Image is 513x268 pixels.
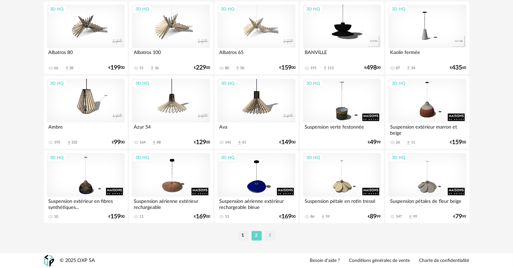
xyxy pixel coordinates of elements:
[129,1,213,74] a: 3D HQ Albatros 100 51 Download icon 36 €22900
[303,79,323,88] div: 3D HQ
[217,123,295,136] div: Ava
[242,140,246,145] div: 61
[225,140,231,145] div: 141
[310,214,314,219] div: 86
[411,140,415,145] div: 11
[214,1,298,74] a: 3D HQ Albatros 65 80 Download icon 50 €15900
[54,66,58,71] div: 66
[419,258,469,264] a: Charte de confidentialité
[132,5,152,14] div: 3D HQ
[110,214,121,219] span: 159
[44,150,128,223] a: 3D HQ Suspension extérieur en fibres synthétiques... 10 €15900
[67,140,72,145] span: Download icon
[389,5,408,14] div: 3D HQ
[385,76,469,149] a: 3D HQ Suspension extérieur marron et beige 26 Download icon 11 €15900
[300,1,384,74] a: 3D HQ BANVILLE 191 Download icon 113 €49800
[132,79,152,88] div: 3D HQ
[406,140,411,145] span: Download icon
[265,231,275,240] li: 3
[47,48,125,61] div: Albatros 80
[114,140,121,145] span: 99
[450,65,466,70] div: € 60
[47,153,67,162] div: 3D HQ
[411,66,415,71] div: 34
[385,150,469,223] a: 3D HQ Suspension pétales de fleur beige 147 Download icon 99 €7999
[218,5,237,14] div: 3D HQ
[194,214,210,219] div: € 00
[47,197,125,210] div: Suspension extérieur en fibres synthétiques...
[320,214,326,219] span: Download icon
[112,140,125,145] div: € 00
[139,214,144,219] div: 11
[367,65,377,70] span: 498
[303,153,323,162] div: 3D HQ
[303,123,381,136] div: Suspension verte festonnée
[388,197,466,210] div: Suspension pétales de fleur beige
[44,76,128,149] a: 3D HQ Ambre 195 Download icon 102 €9900
[218,153,237,162] div: 3D HQ
[454,214,466,219] div: € 99
[194,65,210,70] div: € 00
[368,214,381,219] div: € 99
[108,65,125,70] div: € 00
[240,66,244,71] div: 50
[452,140,462,145] span: 159
[110,65,121,70] span: 199
[408,214,413,219] span: Download icon
[47,5,67,14] div: 3D HQ
[108,214,125,219] div: € 00
[225,66,229,71] div: 80
[281,140,291,145] span: 149
[326,214,330,219] div: 59
[385,1,469,74] a: 3D HQ Kaolin fermée 87 Download icon 34 €43560
[214,76,298,149] a: 3D HQ Ava 141 Download icon 61 €14900
[47,123,125,136] div: Ambre
[303,48,381,61] div: BANVILLE
[194,140,210,145] div: € 00
[396,214,402,219] div: 147
[155,66,159,71] div: 36
[368,140,381,145] div: € 99
[196,140,206,145] span: 129
[456,214,462,219] span: 79
[218,79,237,88] div: 3D HQ
[328,66,334,71] div: 113
[214,150,298,223] a: 3D HQ Suspension aérienne extérieur rechargeable bleue 13 €16900
[365,65,381,70] div: € 00
[152,140,157,145] span: Download icon
[132,197,210,210] div: Suspension aérienne extérieur rechargeable
[150,65,155,71] span: Download icon
[389,153,408,162] div: 3D HQ
[129,76,213,149] a: 3D HQ Azur 54 164 Download icon 88 €12900
[370,214,377,219] span: 89
[157,140,161,145] div: 88
[217,48,295,61] div: Albatros 65
[252,231,262,240] li: 2
[72,140,78,145] div: 102
[370,140,377,145] span: 49
[310,258,340,264] a: Besoin d'aide ?
[237,140,242,145] span: Download icon
[196,65,206,70] span: 229
[281,214,291,219] span: 169
[300,76,384,149] a: 3D HQ Suspension verte festonnée €4999
[54,140,60,145] div: 195
[396,66,400,71] div: 87
[235,65,240,71] span: Download icon
[225,214,229,219] div: 13
[452,65,462,70] span: 435
[196,214,206,219] span: 169
[303,197,381,210] div: Suspension pétale en rotin tressé
[44,255,54,267] img: OXP
[413,214,417,219] div: 99
[279,65,296,70] div: € 00
[396,140,400,145] div: 26
[300,150,384,223] a: 3D HQ Suspension pétale en rotin tressé 86 Download icon 59 €8999
[323,65,328,71] span: Download icon
[44,1,128,74] a: 3D HQ Albatros 80 66 Download icon 38 €19900
[129,150,213,223] a: 3D HQ Suspension aérienne extérieur rechargeable 11 €16900
[303,5,323,14] div: 3D HQ
[388,48,466,61] div: Kaolin fermée
[60,258,95,264] div: © 2025 OXP SA
[132,48,210,61] div: Albatros 100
